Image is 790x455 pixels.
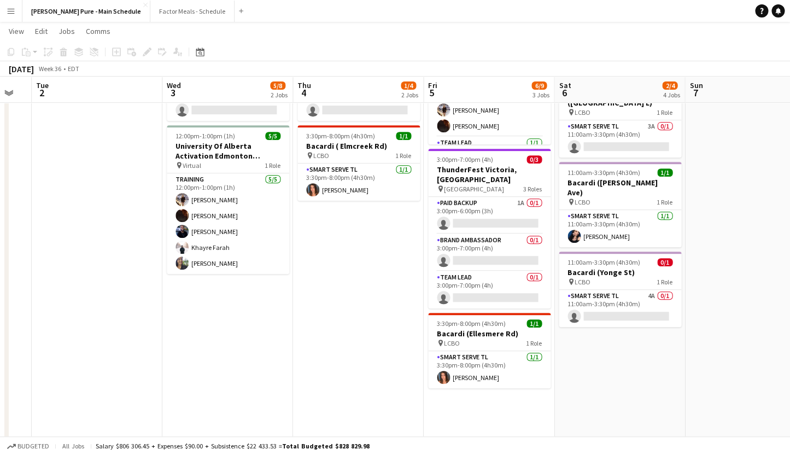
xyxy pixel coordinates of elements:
a: Jobs [54,24,79,38]
h3: Bacardi ([PERSON_NAME] Ave) [559,178,681,197]
span: 2 [34,86,49,99]
span: Edit [35,26,48,36]
span: 4 [296,86,311,99]
app-card-role: Smart Serve TL1/13:30pm-8:00pm (4h30m)[PERSON_NAME] [297,164,420,201]
app-job-card: 3:30pm-8:00pm (4h30m)1/1Bacardi (Ellesmere Rd) LCBO1 RoleSmart Serve TL1/13:30pm-8:00pm (4h30m)[P... [428,313,551,388]
app-job-card: 3:00pm-7:00pm (4h)0/3ThunderFest Victoria, [GEOGRAPHIC_DATA] [GEOGRAPHIC_DATA]3 RolesPaid Backup1... [428,149,551,308]
div: Salary $806 306.45 + Expenses $90.00 + Subsistence $22 433.53 = [96,442,370,450]
h3: Bacardi (Yonge St) [559,267,681,277]
span: 0/3 [526,155,542,164]
span: 1 Role [657,108,672,116]
app-card-role: Brand Ambassador0/13:00pm-7:00pm (4h) [428,234,551,271]
span: 1 Role [526,339,542,347]
span: Wed [167,80,181,90]
app-card-role: Smart Serve TL1/13:30pm-8:00pm (4h30m)[PERSON_NAME] [428,351,551,388]
span: Week 36 [36,65,63,73]
app-card-role: Team Lead0/13:00pm-7:00pm (4h) [428,271,551,308]
div: EDT [68,65,79,73]
span: 5 [426,86,437,99]
span: Sun [689,80,703,90]
div: 2 Jobs [271,91,288,99]
app-card-role: Paid Backup1A0/13:00pm-6:00pm (3h) [428,197,551,234]
span: 7 [688,86,703,99]
span: 1/1 [526,319,542,328]
span: LCBO [575,278,590,286]
span: Comms [86,26,110,36]
span: 3 Roles [523,185,542,193]
app-card-role: Smart Serve TL1/111:00am-3:30pm (4h30m)[PERSON_NAME] [559,210,681,247]
div: 2 Jobs [401,91,418,99]
span: 1/1 [396,132,411,140]
span: 1 Role [395,151,411,160]
span: 1 Role [657,198,672,206]
span: Virtual [183,161,201,170]
button: Factor Meals - Schedule [150,1,235,22]
app-card-role: Team Lead1/1 [428,137,551,174]
span: Total Budgeted $828 829.98 [282,442,370,450]
span: 6 [557,86,571,99]
span: Thu [297,80,311,90]
h3: Bacardi (Ellesmere Rd) [428,329,551,339]
a: Comms [81,24,115,38]
h3: University Of Alberta Activation Edmonton Training [167,141,289,161]
span: Budgeted [17,442,49,450]
h3: ThunderFest Victoria, [GEOGRAPHIC_DATA] [428,165,551,184]
span: LCBO [313,151,329,160]
span: 3 [165,86,181,99]
span: [GEOGRAPHIC_DATA] [444,185,504,193]
span: 2/4 [662,81,677,90]
app-job-card: 11:00am-3:30pm (4h30m)0/1Bacardi (Yonge St) LCBO1 RoleSmart Serve TL4A0/111:00am-3:30pm (4h30m) [559,252,681,327]
span: View [9,26,24,36]
span: LCBO [575,198,590,206]
span: 1 Role [657,278,672,286]
h3: Bacardi ( Elmcreek Rd) [297,141,420,151]
button: Budgeted [5,440,51,452]
span: 11:00am-3:30pm (4h30m) [567,168,640,177]
span: 1/1 [657,168,672,177]
span: Jobs [58,26,75,36]
span: 3:00pm-7:00pm (4h) [437,155,493,164]
span: 11:00am-3:30pm (4h30m) [567,258,640,266]
span: Fri [428,80,437,90]
app-job-card: 3:30pm-8:00pm (4h30m)1/1Bacardi ( Elmcreek Rd) LCBO1 RoleSmart Serve TL1/13:30pm-8:00pm (4h30m)[P... [297,125,420,201]
app-card-role: Training5/512:00pm-1:00pm (1h)[PERSON_NAME][PERSON_NAME][PERSON_NAME]Khayre Farah[PERSON_NAME] [167,173,289,274]
span: Tue [36,80,49,90]
button: [PERSON_NAME] Pure - Main Schedule [22,1,150,22]
app-job-card: 11:00am-3:30pm (4h30m)0/1Bacardi ([GEOGRAPHIC_DATA] E) LCBO1 RoleSmart Serve TL3A0/111:00am-3:30p... [559,72,681,157]
span: Sat [559,80,571,90]
span: 12:00pm-1:00pm (1h) [175,132,235,140]
span: 5/5 [265,132,280,140]
span: 3:30pm-8:00pm (4h30m) [306,132,375,140]
app-job-card: 11:00am-3:30pm (4h30m)1/1Bacardi ([PERSON_NAME] Ave) LCBO1 RoleSmart Serve TL1/111:00am-3:30pm (4... [559,162,681,247]
div: 3 Jobs [532,91,549,99]
span: 6/9 [531,81,547,90]
span: 1/4 [401,81,416,90]
span: 0/1 [657,258,672,266]
div: 4 Jobs [663,91,680,99]
div: [DATE] [9,63,34,74]
span: LCBO [444,339,460,347]
span: 1 Role [265,161,280,170]
span: All jobs [60,442,86,450]
app-job-card: 12:00pm-1:00pm (1h)5/5University Of Alberta Activation Edmonton Training Virtual1 RoleTraining5/5... [167,125,289,274]
a: Edit [31,24,52,38]
app-card-role: Smart Serve TL3A0/111:00am-3:30pm (4h30m) [559,120,681,157]
app-card-role: Smart Serve TL4A0/111:00am-3:30pm (4h30m) [559,290,681,327]
span: LCBO [575,108,590,116]
span: 5/8 [270,81,285,90]
a: View [4,24,28,38]
span: 3:30pm-8:00pm (4h30m) [437,319,506,328]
